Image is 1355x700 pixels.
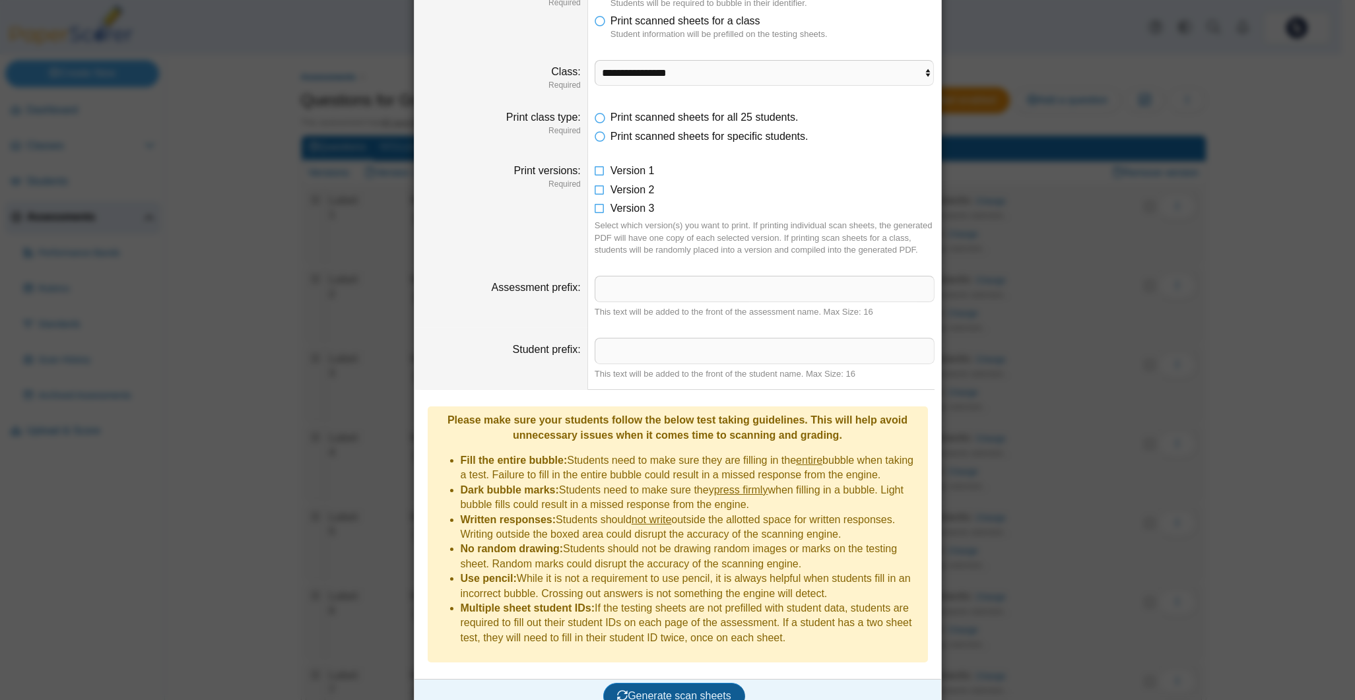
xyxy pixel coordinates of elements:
[461,542,921,571] li: Students should not be drawing random images or marks on the testing sheet. Random marks could di...
[506,111,581,123] label: Print class type
[461,514,556,525] b: Written responses:
[421,80,581,91] dfn: Required
[461,601,921,645] li: If the testing sheets are not prefilled with student data, students are required to fill out thei...
[513,344,581,355] label: Student prefix
[461,513,921,542] li: Students should outside the allotted space for written responses. Writing outside the boxed area ...
[632,514,671,525] u: not write
[461,573,517,584] b: Use pencil:
[461,453,921,483] li: Students need to make sure they are filling in the bubble when taking a test. Failure to fill in ...
[513,165,580,176] label: Print versions
[461,602,595,614] b: Multiple sheet student IDs:
[595,306,935,318] div: This text will be added to the front of the assessment name. Max Size: 16
[611,15,760,26] span: Print scanned sheets for a class
[461,455,568,466] b: Fill the entire bubble:
[461,543,564,554] b: No random drawing:
[421,125,581,137] dfn: Required
[611,165,655,176] span: Version 1
[461,571,921,601] li: While it is not a requirement to use pencil, it is always helpful when students fill in an incorr...
[611,111,799,123] span: Print scanned sheets for all 25 students.
[461,483,921,513] li: Students need to make sure they when filling in a bubble. Light bubble fills could result in a mi...
[595,368,935,380] div: This text will be added to the front of the student name. Max Size: 16
[421,179,581,190] dfn: Required
[461,484,559,495] b: Dark bubble marks:
[447,414,908,440] b: Please make sure your students follow the below test taking guidelines. This will help avoid unne...
[714,484,768,495] u: press firmly
[492,282,581,293] label: Assessment prefix
[611,131,809,142] span: Print scanned sheets for specific students.
[611,184,655,195] span: Version 2
[796,455,822,466] u: entire
[551,66,580,77] label: Class
[611,28,935,40] dfn: Student information will be prefilled on the testing sheets.
[595,220,935,256] div: Select which version(s) you want to print. If printing individual scan sheets, the generated PDF ...
[611,203,655,214] span: Version 3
